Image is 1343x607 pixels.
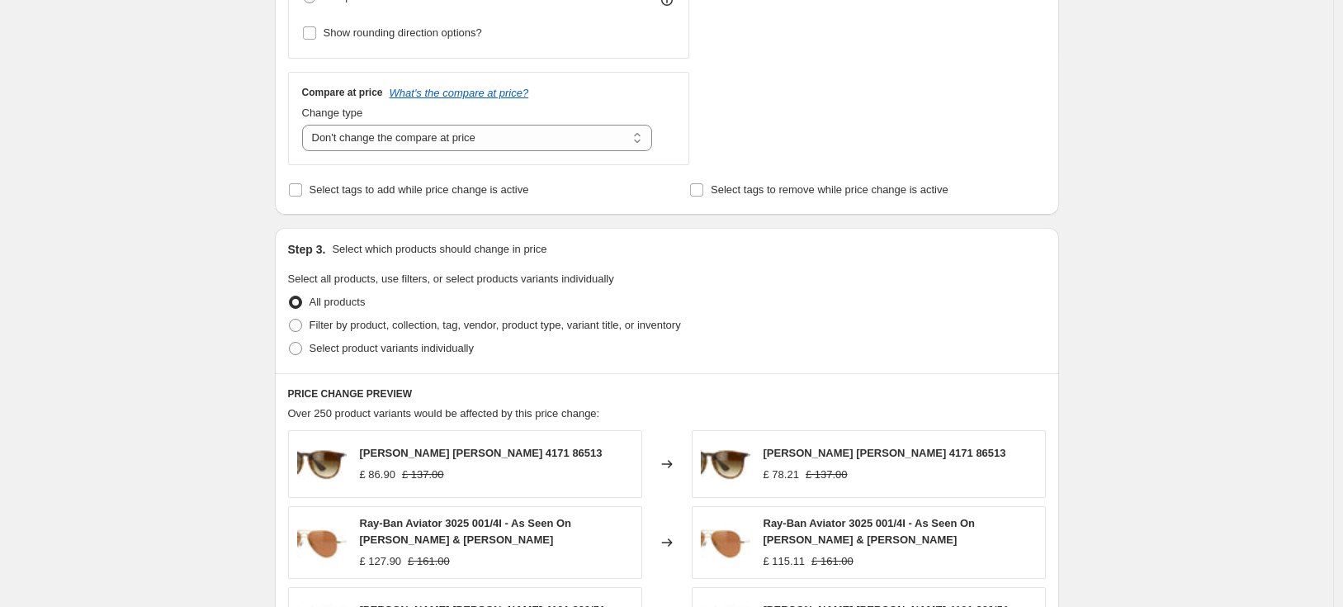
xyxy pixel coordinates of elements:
span: Filter by product, collection, tag, vendor, product type, variant title, or inventory [310,319,681,331]
img: ray-ban-erika-4171-86513-hd-1_80x.jpg [297,439,347,489]
span: £ 161.00 [811,555,854,567]
span: [PERSON_NAME] [PERSON_NAME] 4171 86513 [360,447,603,459]
span: £ 115.11 [764,555,806,567]
h6: PRICE CHANGE PREVIEW [288,387,1046,401]
span: £ 86.90 [360,468,395,481]
span: £ 137.00 [806,468,848,481]
span: Ray-Ban Aviator 3025 001/4I - As Seen On [PERSON_NAME] & [PERSON_NAME] [360,517,572,546]
span: Select product variants individually [310,342,474,354]
span: Change type [302,107,363,119]
span: [PERSON_NAME] [PERSON_NAME] 4171 86513 [764,447,1006,459]
span: Select all products, use filters, or select products variants individually [288,273,614,285]
p: Select which products should change in price [332,241,546,258]
h2: Step 3. [288,241,326,258]
img: Ray-Ban-RB3025-0014I-ld-1_80x.jpg [297,518,347,567]
span: Select tags to add while price change is active [310,183,529,196]
span: All products [310,296,366,308]
span: Ray-Ban Aviator 3025 001/4I - As Seen On [PERSON_NAME] & [PERSON_NAME] [764,517,976,546]
span: £ 137.00 [402,468,444,481]
span: Select tags to remove while price change is active [711,183,948,196]
button: What's the compare at price? [390,87,529,99]
span: £ 161.00 [408,555,450,567]
span: £ 78.21 [764,468,799,481]
span: Over 250 product variants would be affected by this price change: [288,407,600,420]
img: Ray-Ban-RB3025-0014I-ld-1_80x.jpg [701,518,750,567]
img: ray-ban-erika-4171-86513-hd-1_80x.jpg [701,439,750,489]
h3: Compare at price [302,86,383,99]
span: £ 127.90 [360,555,402,567]
span: Show rounding direction options? [324,26,482,39]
